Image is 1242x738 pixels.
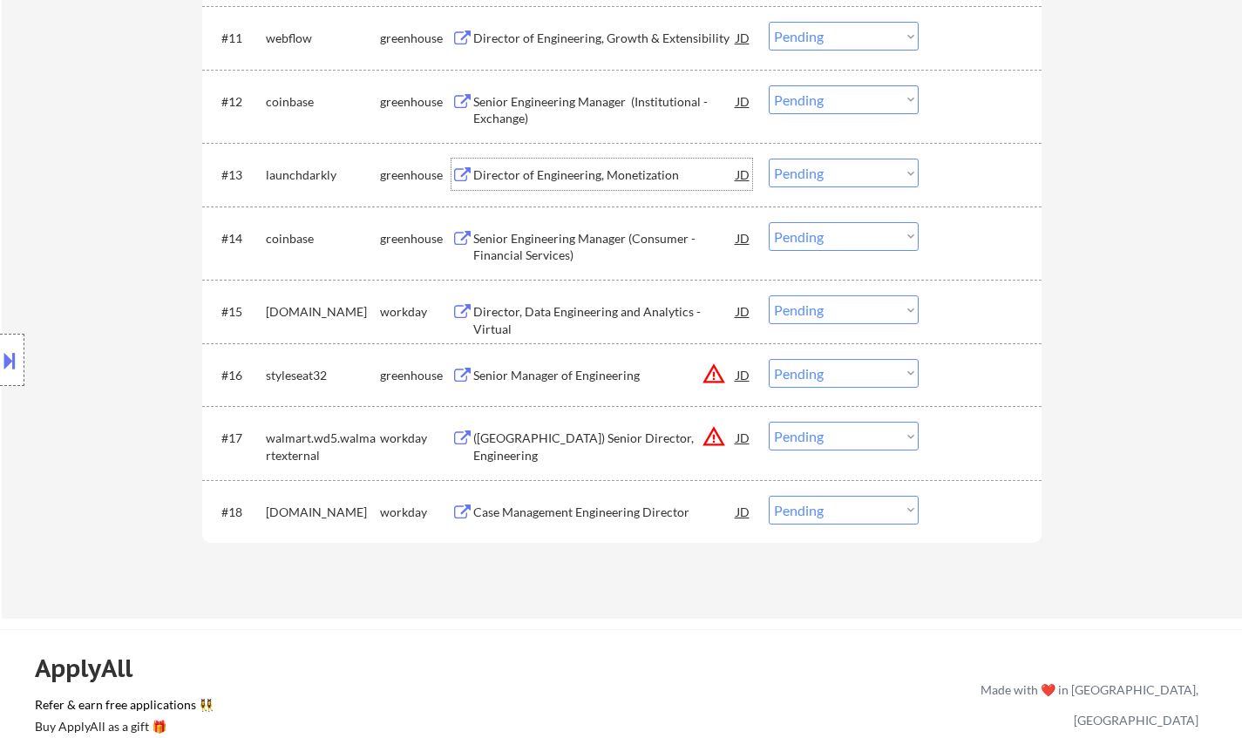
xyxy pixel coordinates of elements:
[735,295,752,327] div: JD
[473,504,736,521] div: Case Management Engineering Director
[266,166,380,184] div: launchdarkly
[473,166,736,184] div: Director of Engineering, Monetization
[380,166,451,184] div: greenhouse
[702,424,726,449] button: warning_amber
[266,504,380,521] div: [DOMAIN_NAME]
[735,159,752,190] div: JD
[380,30,451,47] div: greenhouse
[473,303,736,337] div: Director, Data Engineering and Analytics - Virtual
[221,93,252,111] div: #12
[380,303,451,321] div: workday
[266,430,380,464] div: walmart.wd5.walmartexternal
[35,653,153,683] div: ApplyAll
[974,674,1198,735] div: Made with ❤️ in [GEOGRAPHIC_DATA], [GEOGRAPHIC_DATA]
[473,30,736,47] div: Director of Engineering, Growth & Extensibility
[35,721,209,733] div: Buy ApplyAll as a gift 🎁
[473,93,736,127] div: Senior Engineering Manager (Institutional - Exchange)
[473,430,736,464] div: ([GEOGRAPHIC_DATA]) Senior Director, Engineering
[735,22,752,53] div: JD
[735,85,752,117] div: JD
[380,504,451,521] div: workday
[221,30,252,47] div: #11
[473,367,736,384] div: Senior Manager of Engineering
[380,230,451,247] div: greenhouse
[266,93,380,111] div: coinbase
[735,222,752,254] div: JD
[380,430,451,447] div: workday
[735,496,752,527] div: JD
[35,699,616,717] a: Refer & earn free applications 👯‍♀️
[380,367,451,384] div: greenhouse
[266,367,380,384] div: styleseat32
[266,303,380,321] div: [DOMAIN_NAME]
[266,230,380,247] div: coinbase
[702,362,726,386] button: warning_amber
[735,422,752,453] div: JD
[380,93,451,111] div: greenhouse
[266,30,380,47] div: webflow
[473,230,736,264] div: Senior Engineering Manager (Consumer - Financial Services)
[735,359,752,390] div: JD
